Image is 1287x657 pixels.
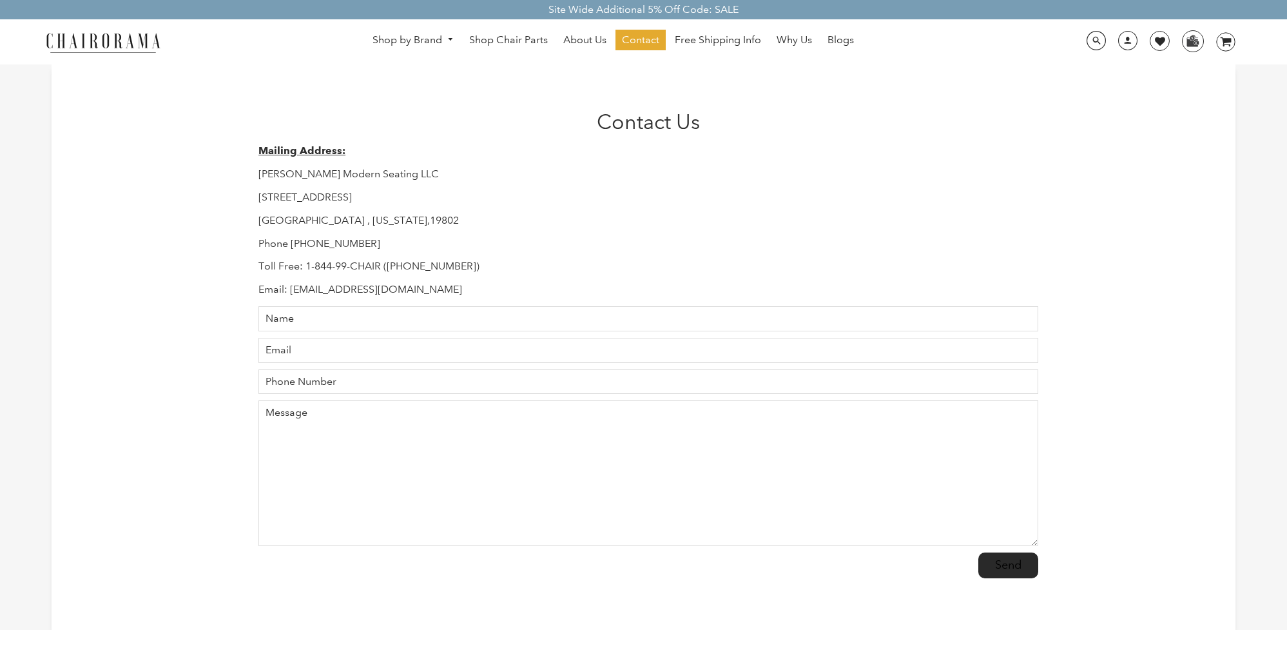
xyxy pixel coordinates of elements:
p: Toll Free: 1-844-99-CHAIR ([PHONE_NUMBER]) [258,260,1038,273]
span: Blogs [827,34,854,47]
a: Why Us [770,30,818,50]
strong: Mailing Address: [258,144,345,157]
span: Why Us [777,34,812,47]
span: About Us [563,34,606,47]
p: Email: [EMAIL_ADDRESS][DOMAIN_NAME] [258,283,1038,297]
a: Shop Chair Parts [463,30,554,50]
a: Free Shipping Info [668,30,768,50]
h1: Contact Us [258,110,1038,134]
input: Send [978,553,1038,578]
input: Phone Number [258,369,1038,395]
span: Free Shipping Info [675,34,761,47]
a: Contact [615,30,666,50]
a: About Us [557,30,613,50]
span: Contact [622,34,659,47]
p: [GEOGRAPHIC_DATA] , [US_STATE],19802 [258,214,1038,228]
nav: DesktopNavigation [222,30,1004,54]
img: WhatsApp_Image_2024-07-12_at_16.23.01.webp [1183,31,1203,50]
p: Phone [PHONE_NUMBER] [258,237,1038,251]
p: [PERSON_NAME] Modern Seating LLC [258,168,1038,181]
a: Shop by Brand [366,30,460,50]
span: Shop Chair Parts [469,34,548,47]
img: chairorama [39,31,168,54]
input: Name [258,306,1038,331]
input: Email [258,338,1038,363]
a: Blogs [821,30,860,50]
p: [STREET_ADDRESS] [258,191,1038,204]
